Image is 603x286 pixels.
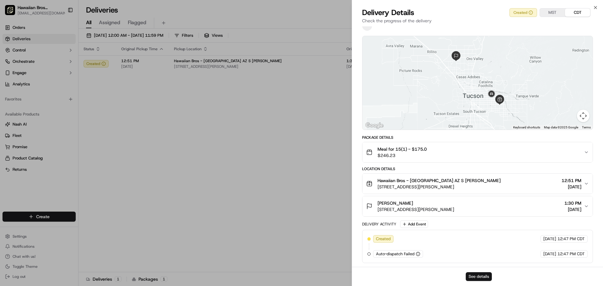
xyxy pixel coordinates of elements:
span: $246.23 [378,152,427,159]
span: [STREET_ADDRESS][PERSON_NAME] [378,206,454,213]
span: Auto-dispatch Failed [376,251,415,257]
div: Start new chat [21,60,103,66]
button: CDT [565,8,590,17]
button: Meal for 15(1) - $175.0$246.23 [362,142,593,162]
span: Created [376,236,391,242]
span: Pylon [62,106,76,111]
a: 📗Knowledge Base [4,89,51,100]
button: Hawaiian Bros - [GEOGRAPHIC_DATA] AZ S [PERSON_NAME][STREET_ADDRESS][PERSON_NAME]12:51 PM[DATE] [362,174,593,194]
div: Delivery Activity [362,222,396,227]
span: [PERSON_NAME] [378,200,413,206]
button: See details [466,272,492,281]
span: [DATE] [562,184,581,190]
a: Terms (opens in new tab) [582,126,591,129]
a: Open this area in Google Maps (opens a new window) [364,121,385,130]
button: Add Event [400,220,428,228]
img: Nash [6,6,19,19]
a: Powered byPylon [44,106,76,111]
div: Location Details [362,166,593,171]
button: [PERSON_NAME][STREET_ADDRESS][PERSON_NAME]1:30 PM[DATE] [362,196,593,216]
button: Map camera controls [577,110,589,122]
span: 1:30 PM [564,200,581,206]
span: [DATE] [543,236,556,242]
div: We're available if you need us! [21,66,79,71]
div: 📗 [6,92,11,97]
button: MST [540,8,565,17]
img: Google [364,121,385,130]
span: Meal for 15(1) - $175.0 [378,146,427,152]
a: 💻API Documentation [51,89,103,100]
button: Start new chat [107,62,114,69]
button: Created [509,8,537,17]
span: 12:51 PM [562,177,581,184]
span: 12:47 PM CDT [557,236,585,242]
span: [DATE] [564,206,581,213]
span: Map data ©2025 Google [544,126,578,129]
div: Package Details [362,135,593,140]
img: 1736555255976-a54dd68f-1ca7-489b-9aae-adbdc363a1c4 [6,60,18,71]
span: 12:47 PM CDT [557,251,585,257]
button: Keyboard shortcuts [513,125,540,130]
span: API Documentation [59,91,101,97]
span: Knowledge Base [13,91,48,97]
p: Check the progress of the delivery [362,18,593,24]
div: 💻 [53,92,58,97]
span: Delivery Details [362,8,414,18]
span: [DATE] [543,251,556,257]
span: [STREET_ADDRESS][PERSON_NAME] [378,184,501,190]
p: Welcome 👋 [6,25,114,35]
span: Hawaiian Bros - [GEOGRAPHIC_DATA] AZ S [PERSON_NAME] [378,177,501,184]
input: Got a question? Start typing here... [16,40,113,47]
